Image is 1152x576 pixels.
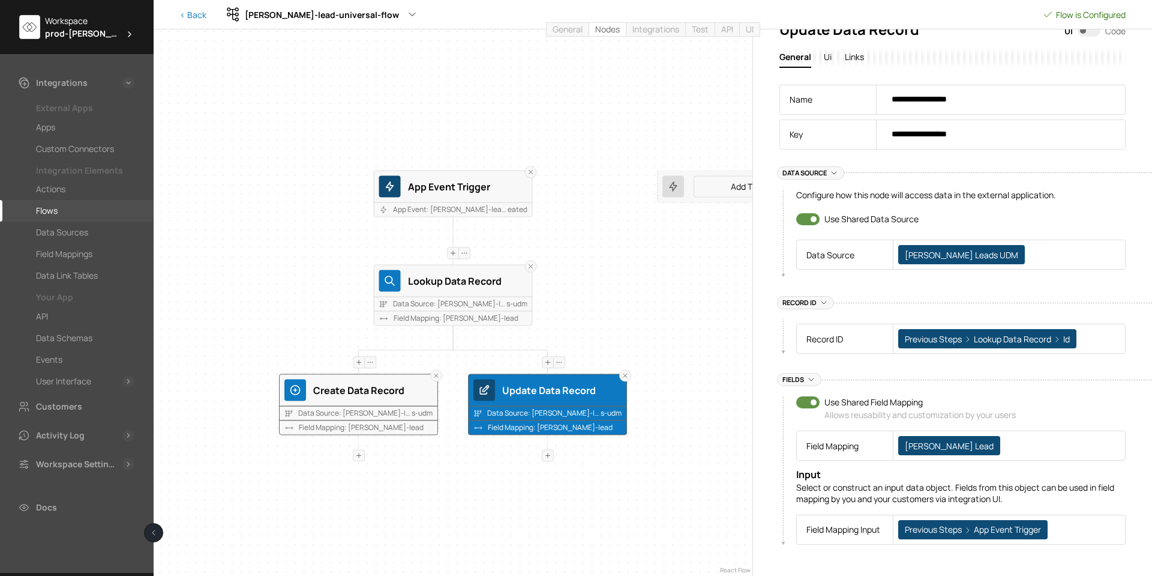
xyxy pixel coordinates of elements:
div: Docs [36,500,57,515]
h4: Input [796,468,1126,481]
div: Workspaceprod-[PERSON_NAME] [19,14,134,40]
img: icon [384,181,396,193]
div: UICode [1064,25,1126,37]
span: Allows reusability and customization by your users [824,409,1016,420]
span: Previous Steps > App Event Trigger [905,523,1041,536]
div: iconCreate Data Record [279,374,438,407]
div: Data Link Tables [36,268,98,283]
div: iconApp Event Trigger [374,171,533,203]
a: Ui [823,47,832,67]
button: Add Trigger [694,176,811,198]
span: General [779,51,811,62]
a: Apps [36,120,134,135]
a: API [715,23,739,36]
a: Nodes [589,23,626,36]
div: Events [36,353,62,367]
div: Data Schemas [36,331,92,345]
span: App Event: brame-lead-created [393,205,527,215]
span: s-udm [412,408,433,419]
span: UI [1064,25,1073,37]
label: Use Shared Field Mapping [824,396,1016,421]
label: Use Shared Data Source [824,213,919,225]
span: Flow is Configured [1042,8,1126,21]
span: [PERSON_NAME]-lead-universal-flow [245,8,399,21]
span: Field Mapping: brame-lead [394,314,518,324]
span: Ui [824,51,832,62]
a: Data Sources [36,225,134,240]
a: API [36,309,134,324]
a: Test [685,23,715,36]
g: Edge from app-event-trigger-1 to lookup-data-record [447,217,539,265]
div: Field Mappings [36,247,92,261]
a: Custom Connectors [36,142,134,156]
a: Flows [36,204,134,218]
button: Data Source [777,166,844,180]
span: Field Mapping: [PERSON_NAME] [299,423,406,433]
div: Activity Log [36,428,85,443]
span: Field Mapping: [PERSON_NAME] [394,314,501,324]
a: Data Link Tables [36,268,134,283]
span: Id [1063,333,1070,345]
div: Apps [36,120,55,135]
a: Workspace Settings [17,457,118,471]
span: Name [790,93,812,106]
span: Data Source: [PERSON_NAME]-lead [298,408,412,419]
span: [PERSON_NAME] Lead [898,436,1000,455]
p: Configure how this node will access data in the external application. [796,189,1126,201]
a: Integrations [17,76,118,90]
a: UI [739,23,760,36]
div: User Interface [36,374,91,389]
div: Lookup Data Record [408,273,527,288]
a: Integrations [626,23,685,36]
img: icon [289,384,301,396]
div: Customers [36,399,82,414]
a: Docs [17,500,134,515]
div: Custom Connectors [36,142,114,156]
div: Actions [36,182,65,196]
g: Edge from lookup-data-record to create-data-record-1 [353,326,454,375]
button: Fields [777,373,821,386]
img: icon [667,181,679,193]
span: Record ID [806,333,843,345]
span: Key [790,128,803,141]
span: App Event: [PERSON_NAME]-lead-cr [393,205,508,215]
div: iconAdd Trigger [657,171,816,203]
span: Field Mapping: brame-lead [488,423,613,433]
span: Code [1105,25,1126,37]
span: Field Mapping: brame-lead [299,423,424,433]
span: s-udm [601,408,622,419]
a: Links [844,47,865,67]
div: iconLookup Data RecordData Source: [PERSON_NAME]-leads-udmField Mapping: [PERSON_NAME]-lead [374,265,533,297]
span: Data Source: [PERSON_NAME]-lead [393,299,506,309]
span: Data Source: brame-leads-udm [393,299,527,309]
a: Field Mappings [36,247,134,261]
button: Record Id [777,296,834,309]
span: Data Source [806,249,854,261]
img: icon [478,384,490,396]
a: Events [36,353,134,367]
span: -lead [595,423,613,433]
div: Flows [36,204,58,218]
span: Update Data Record [779,19,919,40]
span: [PERSON_NAME] Leads UDM [898,245,1025,264]
span: Field Mapping: [PERSON_NAME] [488,423,595,433]
div: Workspace [45,14,134,27]
span: -lead [406,423,424,433]
span: Data Source: [PERSON_NAME]-lead [487,408,601,419]
div: iconLookup Data Record [374,265,533,297]
span: prod-[PERSON_NAME] [45,27,120,40]
div: App Event Trigger [408,178,527,194]
span: Links [845,51,864,62]
a: Customers [17,399,134,414]
span: Lookup Data Record [974,333,1051,345]
div: iconCreate Data RecordData Source: [PERSON_NAME]-leads-udmField Mapping: [PERSON_NAME]-lead [279,374,438,407]
span: Previous Steps > Lookup Data Record > Id [905,333,1070,345]
a: React Flow attribution [720,566,751,574]
g: Edge from lookup-data-record to update-data-record [453,326,633,375]
span: eated [508,205,527,215]
div: iconUpdate Data Record [468,374,627,407]
span: Previous Steps [905,333,962,345]
span: -lead [501,314,518,324]
a: Data Schemas [36,331,134,345]
div: prod-brame [45,27,134,40]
